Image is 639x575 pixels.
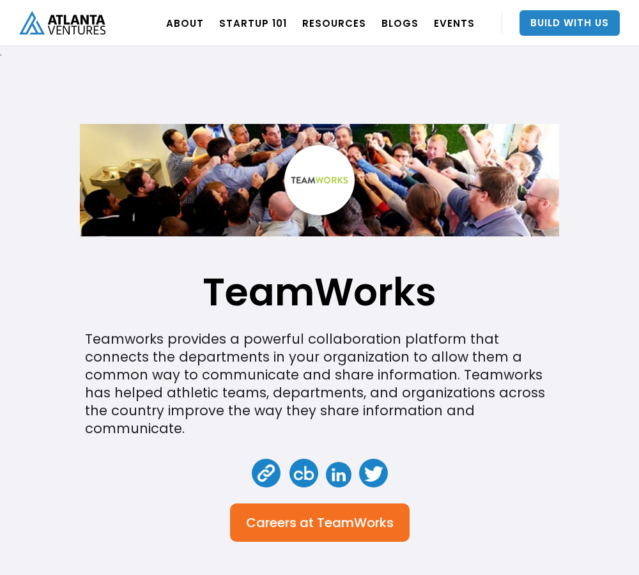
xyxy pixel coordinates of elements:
a: Careers atTeamWorks [230,503,410,542]
h1: TeamWorks [203,276,436,308]
div: TeamWorks [317,516,394,529]
a: BLOGS [381,5,419,41]
a: ABOUT [166,5,204,41]
div: Careers at [246,516,314,529]
a: EVENTS [434,5,475,41]
a: Startup 101 [219,5,287,41]
div: Teamworks provides a powerful collaboration platform that connects the departments in your organi... [85,330,555,438]
a: RESOURCES [302,5,366,41]
a: Build With Us [520,10,620,36]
